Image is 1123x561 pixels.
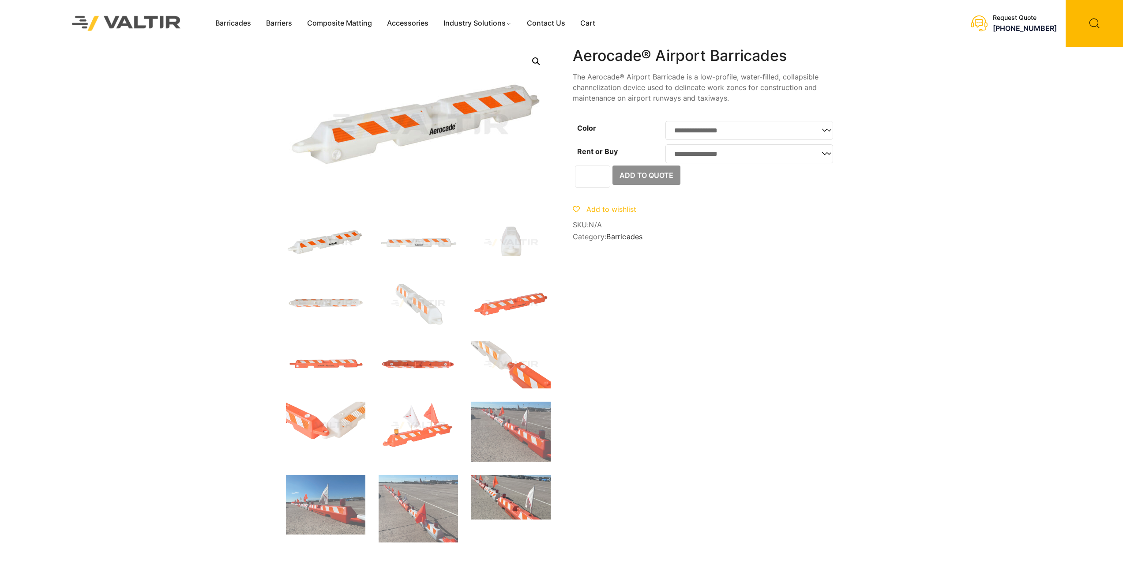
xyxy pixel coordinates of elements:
img: Valtir Rentals [60,4,192,42]
img: Valtir-Airport-Aerocade-IMG_0335-scaled-e1659559171141.jpg [471,402,551,462]
span: SKU: [573,221,838,229]
h1: Aerocade® Airport Barricades [573,47,838,65]
a: Barricades [606,232,642,241]
a: Composite Matting [300,17,379,30]
img: Aerocade_x5.jpg [379,402,458,449]
input: Product quantity [575,166,610,188]
p: The Aerocade® Airport Barricade is a low-profile, water-filled, collapsible channelization device... [573,72,838,103]
label: Rent or Buy [577,147,618,156]
a: Industry Solutions [436,17,519,30]
span: Category: [573,233,838,241]
img: Aerocade_Nat_Top.jpg [286,280,365,328]
img: Aerocade_x4.jpg [286,402,365,449]
a: Contact Us [519,17,573,30]
button: Add to Quote [612,166,680,185]
img: Aerocade_Nat_3Q-1.jpg [286,219,365,267]
img: Aerocade_Nat_Side.jpg [471,219,551,267]
img: Aerocade_Org_Front.jpg [286,341,365,388]
a: Cart [573,17,603,30]
a: Add to wishlist [573,205,636,214]
a: Barricades [208,17,259,30]
label: Color [577,124,596,132]
img: Valtir-Airport-Aerocade-IMG_0338-scaled-e1659559290309.jpg [379,475,458,542]
a: Accessories [379,17,436,30]
span: N/A [589,220,602,229]
img: Aerocade_Nat_Front-1.jpg [379,219,458,267]
img: Aerocade_Nat_x1-1.jpg [379,280,458,328]
img: Aerocade_Org_Top.jpg [379,341,458,388]
a: [PHONE_NUMBER] [993,24,1057,33]
img: croppedValtir-Airport-Aerocade-IMG_0334-scaled-e1659559197383.jpg [471,475,551,520]
div: Request Quote [993,14,1057,22]
a: Barriers [259,17,300,30]
img: Valtir-Airport-Aerocade-IMG_0336-scaled-1.jpg [286,475,365,535]
span: Add to wishlist [586,205,636,214]
img: Aerocade_Org_x1.jpg [471,341,551,388]
img: Aerocade_Org_3Q.jpg [471,280,551,328]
